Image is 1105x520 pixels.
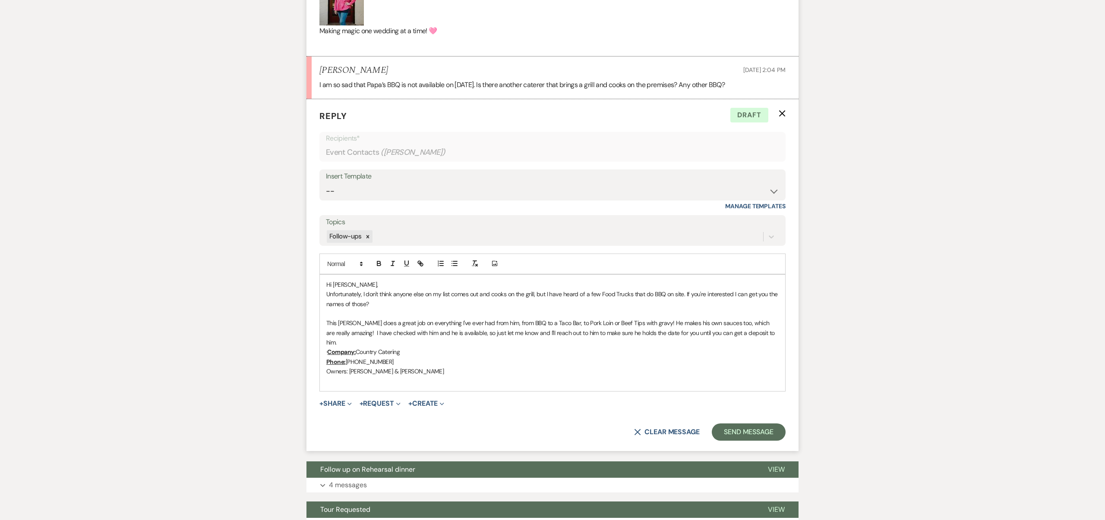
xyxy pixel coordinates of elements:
[327,348,356,356] u: Company:
[326,367,779,376] p: Owners: [PERSON_NAME] & [PERSON_NAME]
[319,400,352,407] button: Share
[306,478,799,492] button: 4 messages
[326,358,346,366] u: Phone:
[326,133,779,144] p: Recipients*
[326,144,779,161] div: Event Contacts
[320,505,370,514] span: Tour Requested
[712,423,786,441] button: Send Message
[326,357,779,367] p: [PHONE_NUMBER]
[381,147,445,158] span: ( [PERSON_NAME] )
[319,65,388,76] h5: [PERSON_NAME]
[408,400,412,407] span: +
[730,108,768,122] span: Draft
[329,479,367,491] p: 4 messages
[754,461,799,478] button: View
[743,66,786,74] span: [DATE] 2:04 PM
[768,465,785,474] span: View
[306,501,754,518] button: Tour Requested
[327,230,363,243] div: Follow-ups
[360,400,401,407] button: Request
[725,202,786,210] a: Manage Templates
[326,347,779,357] p: · Country Catering
[326,289,779,309] p: Unfortunately, I don't think anyone else on my list comes out and cooks on the grill, but I have ...
[326,170,779,183] div: Insert Template
[306,461,754,478] button: Follow up on Rehearsal dinner
[326,280,779,289] p: Hi [PERSON_NAME],
[319,110,347,122] span: Reply
[634,429,700,435] button: Clear message
[768,505,785,514] span: View
[319,400,323,407] span: +
[408,400,444,407] button: Create
[319,79,786,91] div: I am so sad that Papa’s BBQ is not available on [DATE]. Is there another caterer that brings a gr...
[319,25,786,37] p: Making magic one wedding at a time! 🩷
[360,400,363,407] span: +
[754,501,799,518] button: View
[320,465,415,474] span: Follow up on Rehearsal dinner
[326,318,779,347] p: This [PERSON_NAME] does a great job on everything I've ever had from him, from BBQ to a Taco Bar,...
[326,216,779,229] label: Topics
